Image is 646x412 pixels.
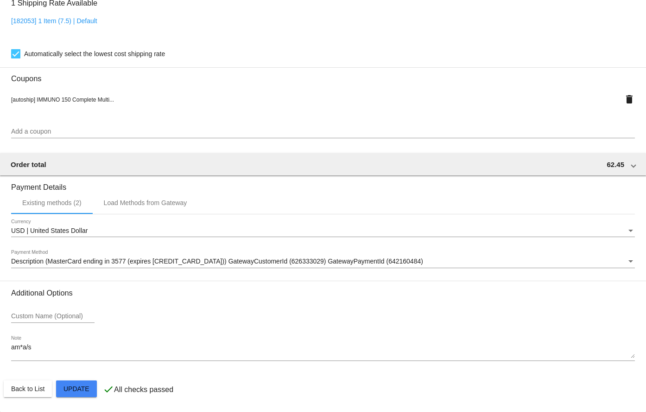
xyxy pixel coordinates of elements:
[24,48,165,59] span: Automatically select the lowest cost shipping rate
[11,67,635,83] h3: Coupons
[11,385,44,393] span: Back to List
[11,161,46,168] span: Order total
[624,94,635,105] mat-icon: delete
[4,380,52,397] button: Back to List
[11,258,635,265] mat-select: Payment Method
[56,380,97,397] button: Update
[11,313,95,320] input: Custom Name (Optional)
[104,199,187,206] div: Load Methods from Gateway
[11,227,88,234] span: USD | United States Dollar
[11,128,635,135] input: Add a coupon
[11,289,635,297] h3: Additional Options
[11,227,635,235] mat-select: Currency
[103,384,114,395] mat-icon: check
[11,257,423,265] span: Description (MasterCard ending in 3577 (expires [CREDIT_CARD_DATA])) GatewayCustomerId (626333029...
[11,17,97,25] a: [182053] 1 Item (7.5) | Default
[607,161,624,168] span: 62.45
[11,176,635,192] h3: Payment Details
[63,385,89,393] span: Update
[11,97,114,103] span: [autoship] IMMUNO 150 Complete Multi...
[22,199,82,206] div: Existing methods (2)
[114,386,173,394] p: All checks passed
